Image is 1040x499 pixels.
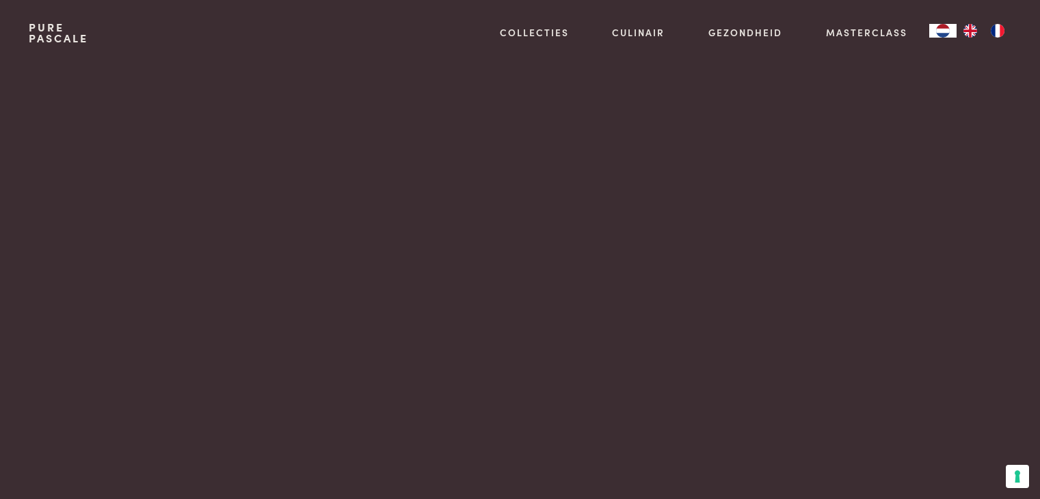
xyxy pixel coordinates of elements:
a: Masterclass [826,25,907,40]
a: Culinair [612,25,665,40]
div: Language [929,24,957,38]
button: Uw voorkeuren voor toestemming voor trackingtechnologieën [1006,465,1029,488]
a: Collecties [500,25,569,40]
a: Gezondheid [708,25,782,40]
aside: Language selected: Nederlands [929,24,1011,38]
ul: Language list [957,24,1011,38]
a: EN [957,24,984,38]
a: NL [929,24,957,38]
a: PurePascale [29,22,88,44]
a: FR [984,24,1011,38]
